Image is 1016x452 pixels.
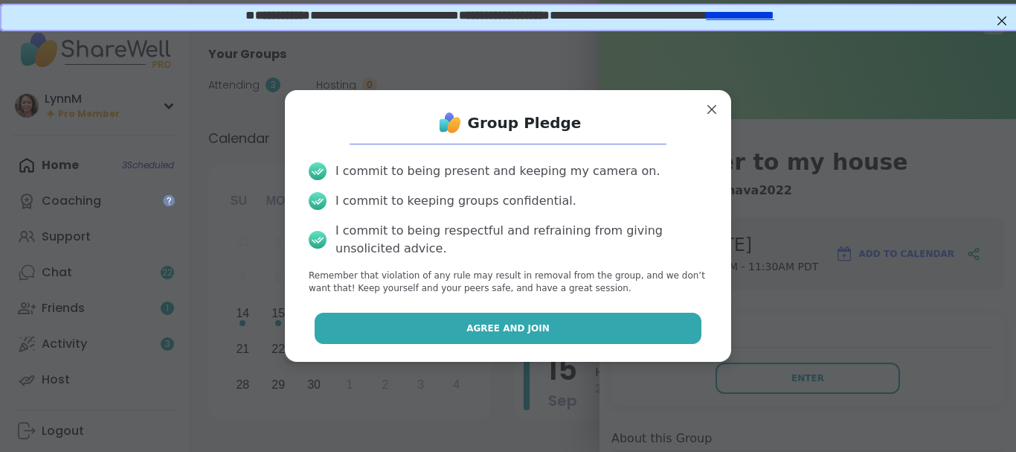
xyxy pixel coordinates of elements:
[335,222,707,258] div: I commit to being respectful and refraining from giving unsolicited advice.
[466,322,550,335] span: Agree and Join
[335,192,576,210] div: I commit to keeping groups confidential.
[335,162,660,180] div: I commit to being present and keeping my camera on.
[435,108,465,138] img: ShareWell Logo
[309,270,707,295] p: Remember that violation of any rule may result in removal from the group, and we don’t want that!...
[315,313,702,344] button: Agree and Join
[163,194,175,206] iframe: Spotlight
[468,112,582,133] h1: Group Pledge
